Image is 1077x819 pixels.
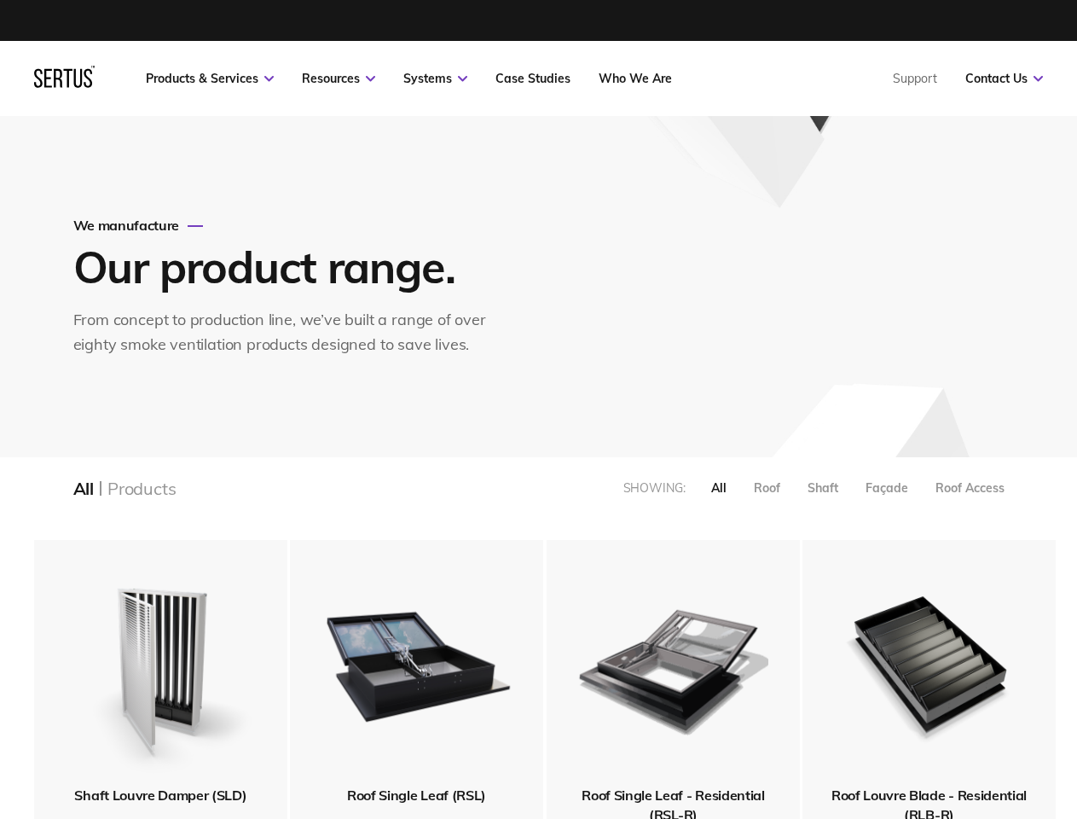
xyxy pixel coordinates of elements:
[74,787,246,804] span: Shaft Louvre Damper (SLD)
[992,737,1077,819] iframe: Chat Widget
[711,480,727,496] div: All
[107,478,176,499] div: Products
[623,480,686,496] div: Showing:
[347,787,486,804] span: Roof Single Leaf (RSL)
[893,71,937,86] a: Support
[599,71,672,86] a: Who We Are
[73,478,94,499] div: All
[935,480,1005,496] div: Roof Access
[73,239,500,294] h1: Our product range.
[73,308,504,357] div: From concept to production line, we’ve built a range of over eighty smoke ventilation products de...
[302,71,375,86] a: Resources
[808,480,838,496] div: Shaft
[495,71,570,86] a: Case Studies
[403,71,467,86] a: Systems
[866,480,908,496] div: Façade
[73,217,504,234] div: We manufacture
[965,71,1043,86] a: Contact Us
[146,71,274,86] a: Products & Services
[754,480,780,496] div: Roof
